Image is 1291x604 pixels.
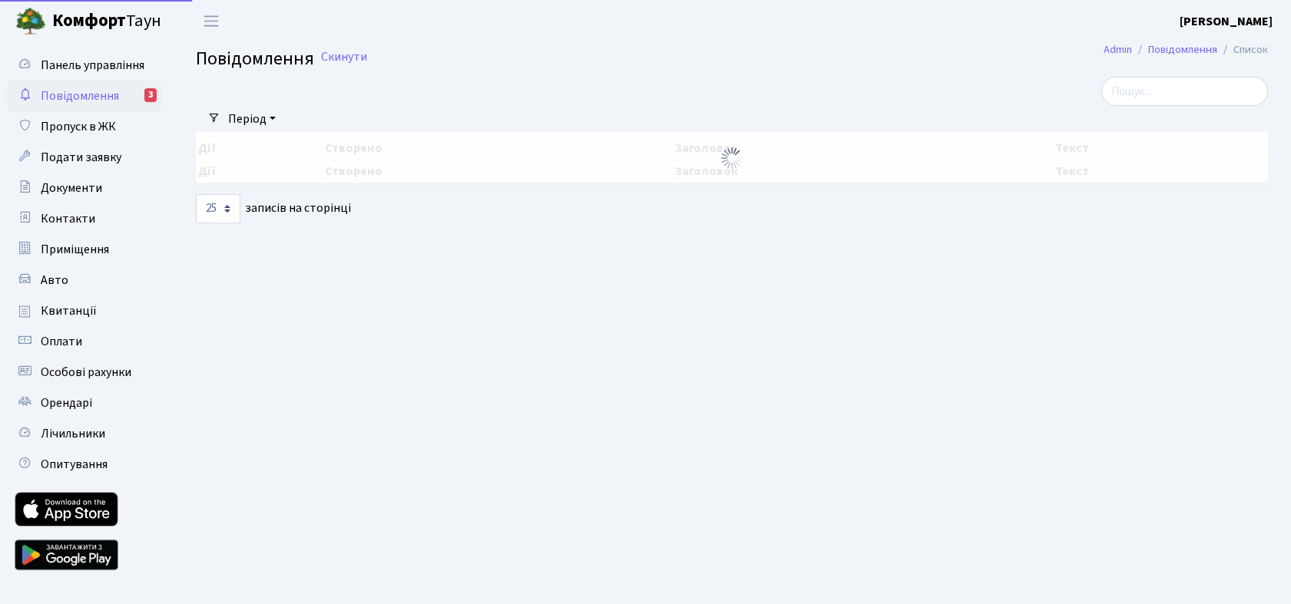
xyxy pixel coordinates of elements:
span: Лічильники [41,425,105,442]
div: 3 [144,88,157,102]
a: Повідомлення [1148,41,1217,58]
nav: breadcrumb [1081,34,1291,66]
a: Квитанції [8,295,161,326]
b: [PERSON_NAME] [1180,13,1273,30]
span: Повідомлення [196,45,314,72]
span: Квитанції [41,302,97,319]
a: Авто [8,265,161,295]
button: Переключити навігацію [192,8,230,34]
a: [PERSON_NAME] [1180,12,1273,31]
b: Комфорт [52,8,126,33]
input: Пошук... [1101,77,1268,106]
span: Пропуск в ЖК [41,118,116,135]
a: Пропуск в ЖК [8,111,161,142]
span: Панель управління [41,57,144,74]
span: Приміщення [41,241,109,258]
a: Документи [8,173,161,203]
span: Таун [52,8,161,35]
span: Контакти [41,210,95,227]
a: Admin [1104,41,1132,58]
span: Подати заявку [41,149,121,166]
a: Подати заявку [8,142,161,173]
li: Список [1217,41,1268,58]
a: Повідомлення3 [8,81,161,111]
span: Орендарі [41,394,92,411]
a: Панель управління [8,50,161,81]
span: Оплати [41,333,82,350]
select: записів на сторінці [196,194,240,223]
a: Період [222,106,282,132]
a: Скинути [321,50,367,64]
a: Приміщення [8,234,161,265]
span: Повідомлення [41,87,119,104]
a: Лічильники [8,418,161,449]
a: Контакти [8,203,161,234]
span: Авто [41,272,68,289]
span: Особові рахунки [41,364,131,381]
img: logo.png [15,6,46,37]
a: Особові рахунки [8,357,161,388]
a: Орендарі [8,388,161,418]
span: Опитування [41,456,108,473]
a: Опитування [8,449,161,480]
img: Обробка... [720,146,744,170]
label: записів на сторінці [196,194,351,223]
span: Документи [41,180,102,196]
a: Оплати [8,326,161,357]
